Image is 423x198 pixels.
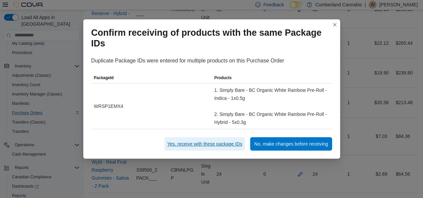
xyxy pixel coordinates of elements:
[94,75,114,80] span: PackageId
[250,137,332,151] button: No, make changes before receiving
[165,137,245,151] button: Yes, receive with these package IDs
[91,27,327,49] h1: Confirm receiving of products with the same Package IDs
[254,141,328,147] span: No, make changes before receiving
[214,110,329,126] div: 2. Simply Bare - BC Organic White Rainbow Pre-Roll - Hybrid - 5x0.3g
[91,57,332,65] div: Duplicate Package IDs were entered for multiple products on this Purchase Order
[94,102,123,110] span: WRSP1EMX4
[331,21,339,29] button: Closes this modal window
[167,141,242,147] span: Yes, receive with these package IDs
[214,86,329,102] div: 1. Simply Bare - BC Organic White Rainbow Pre-Roll - Indica - 1x0.5g
[214,75,232,80] span: Products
